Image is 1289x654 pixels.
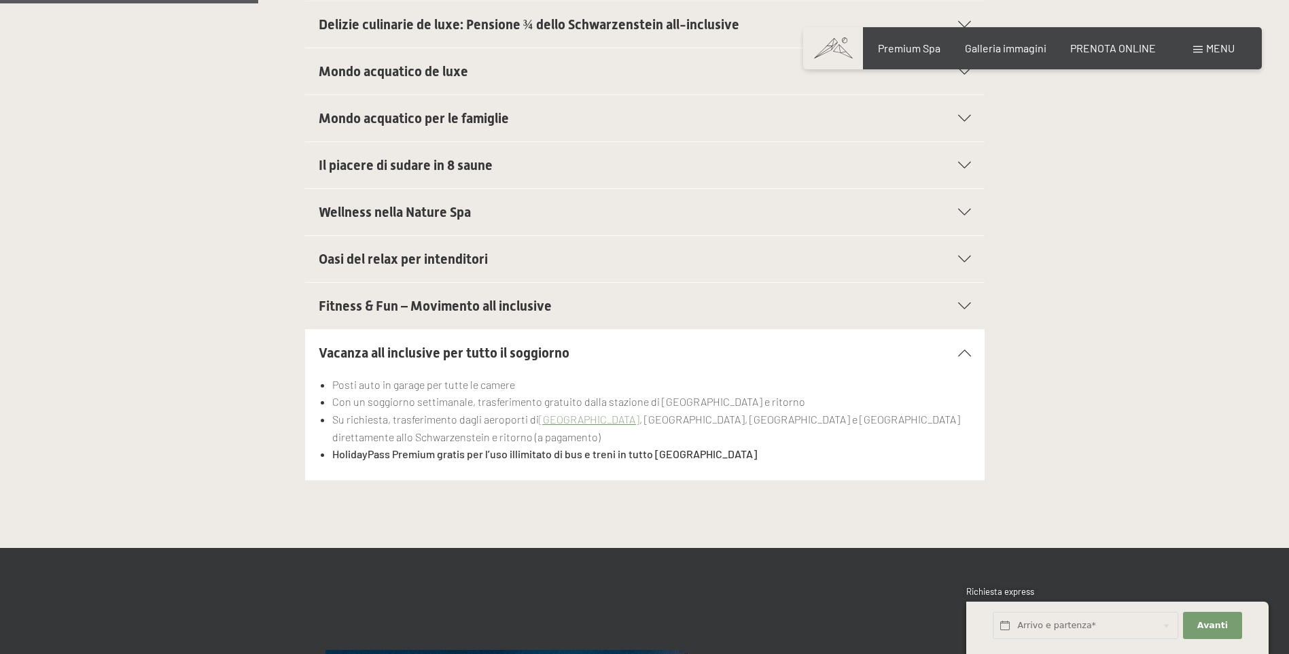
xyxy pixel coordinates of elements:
span: Avanti [1197,619,1228,632]
li: Posti auto in garage per tutte le camere [332,376,970,394]
button: Avanti [1183,612,1241,640]
span: Mondo acquatico per le famiglie [319,110,509,126]
li: Su richiesta, trasferimento dagli aeroporti di , [GEOGRAPHIC_DATA], [GEOGRAPHIC_DATA] e [GEOGRAPH... [332,411,970,445]
li: Con un soggiorno settimanale, trasferimento gratuito dalla stazione di [GEOGRAPHIC_DATA] e ritorno [332,393,970,411]
span: Fitness & Fun – Movimento all inclusive [319,298,552,314]
a: PRENOTA ONLINE [1070,41,1156,54]
span: Il piacere di sudare in 8 saune [319,157,493,173]
span: Wellness nella Nature Spa [319,204,471,220]
span: Mondo acquatico de luxe [319,63,468,80]
a: Galleria immagini [965,41,1046,54]
span: Menu [1206,41,1235,54]
strong: HolidayPass Premium gratis per l’uso illimitato di bus e treni in tutto [GEOGRAPHIC_DATA] [332,447,757,460]
a: Premium Spa [878,41,940,54]
span: Delizie culinarie de luxe: Pensione ¾ dello Schwarzenstein all-inclusive [319,16,739,33]
span: Richiesta express [966,586,1034,597]
a: [GEOGRAPHIC_DATA] [539,413,639,426]
span: Vacanza all inclusive per tutto il soggiorno [319,345,569,361]
span: Oasi del relax per intenditori [319,251,488,267]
